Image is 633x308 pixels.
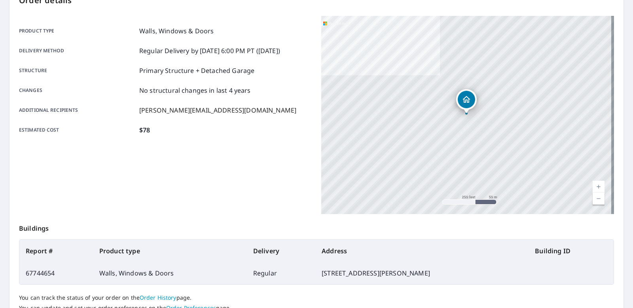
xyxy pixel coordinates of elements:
td: Walls, Windows & Doors [93,262,247,284]
th: Delivery [247,240,315,262]
a: Order History [140,294,176,301]
div: Dropped pin, building 1, Residential property, 280 Edwin Ave Saint Louis, MO 63122 [456,89,477,114]
p: $78 [139,125,150,135]
td: [STREET_ADDRESS][PERSON_NAME] [315,262,529,284]
p: Structure [19,66,136,75]
p: Buildings [19,214,614,239]
td: 67744654 [19,262,93,284]
p: Product type [19,26,136,36]
p: Delivery method [19,46,136,55]
p: You can track the status of your order on the page. [19,294,614,301]
p: [PERSON_NAME][EMAIL_ADDRESS][DOMAIN_NAME] [139,105,296,115]
th: Report # [19,240,93,262]
th: Building ID [529,240,614,262]
p: Estimated cost [19,125,136,135]
p: Additional recipients [19,105,136,115]
p: Primary Structure + Detached Garage [139,66,254,75]
p: No structural changes in last 4 years [139,86,251,95]
p: Regular Delivery by [DATE] 6:00 PM PT ([DATE]) [139,46,280,55]
th: Address [315,240,529,262]
a: Current Level 17, Zoom In [593,181,605,193]
th: Product type [93,240,247,262]
p: Changes [19,86,136,95]
td: Regular [247,262,315,284]
p: Walls, Windows & Doors [139,26,214,36]
a: Current Level 17, Zoom Out [593,193,605,205]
